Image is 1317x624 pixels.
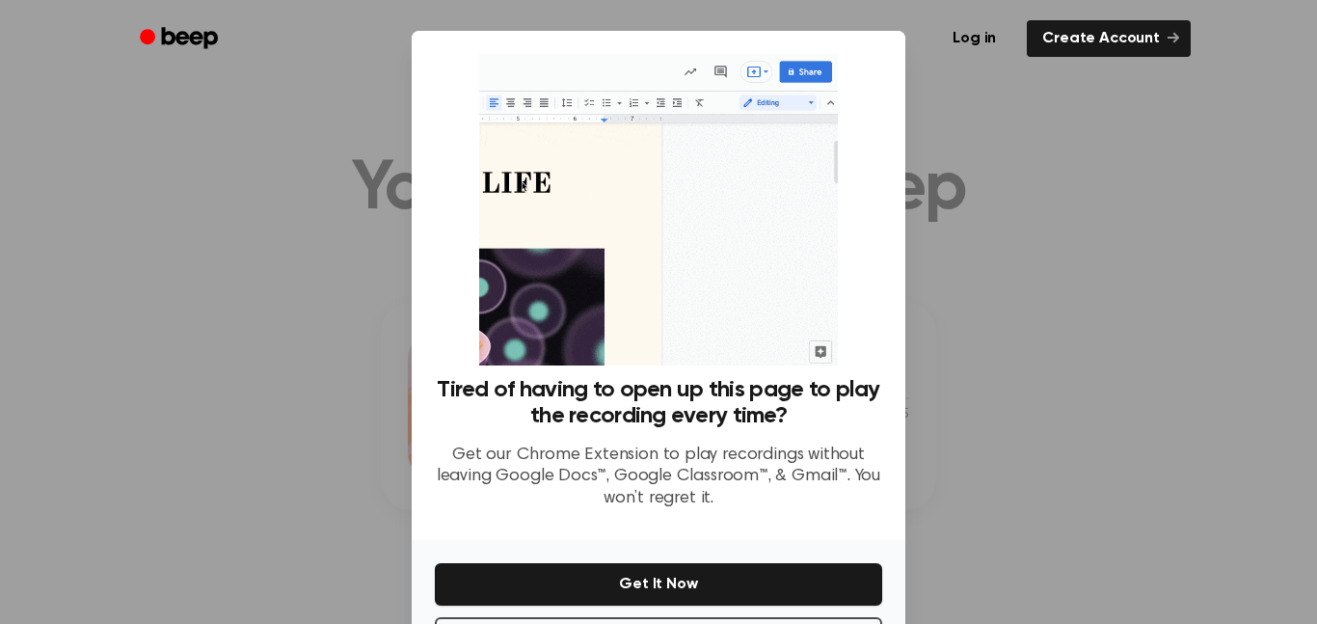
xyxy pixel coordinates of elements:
p: Get our Chrome Extension to play recordings without leaving Google Docs™, Google Classroom™, & Gm... [435,445,882,510]
button: Get It Now [435,563,882,606]
a: Create Account [1027,20,1191,57]
h3: Tired of having to open up this page to play the recording every time? [435,377,882,429]
a: Beep [126,20,235,58]
img: Beep extension in action [479,54,837,366]
a: Log in [933,16,1015,61]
